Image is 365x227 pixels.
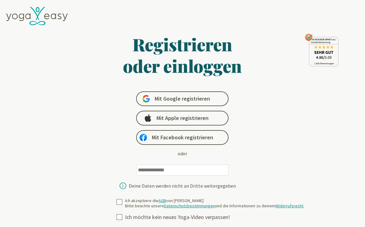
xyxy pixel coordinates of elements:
[178,150,187,157] div: oder
[136,91,229,106] a: Mit Google registrieren
[125,214,309,221] div: Ich möchte kein neues Yoga-Video verpassen!
[156,114,209,122] span: Mit Apple registrieren
[63,34,302,77] h1: Registrieren oder einloggen
[305,34,339,66] img: ausgezeichnet_seal.png
[136,111,229,125] a: Mit Apple registrieren
[152,134,213,141] span: Mit Facebook registrieren
[155,95,210,102] span: Mit Google registrieren
[164,203,215,209] a: Datenschutzbestimmungen
[136,130,229,145] a: Mit Facebook registrieren
[125,198,304,209] div: Ich akzeptiere die von [PERSON_NAME] Bitte beachte unsere und die Informationen zu deinem .
[275,203,303,209] a: Widerrufsrecht
[129,183,236,188] div: Deine Daten werden nicht an Dritte weitergegeben
[158,198,166,203] a: AGB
